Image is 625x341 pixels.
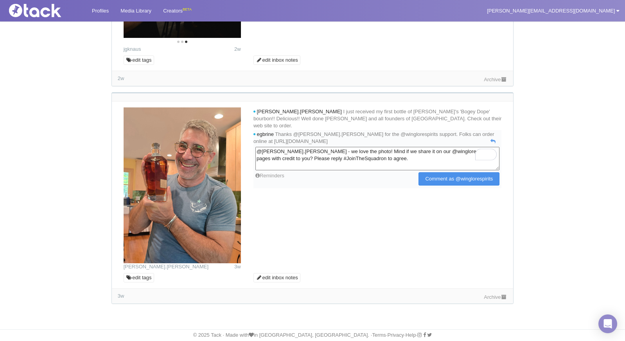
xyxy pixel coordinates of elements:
span: egbrine [257,131,274,137]
img: Image may contain: bottle, cosmetics, perfume, alcohol, beverage, liquor, whisky, face, happy, he... [124,107,241,264]
div: BETA [183,5,192,14]
img: Tack [6,4,84,17]
a: Archive [484,77,507,82]
div: Open Intercom Messenger [598,314,617,333]
a: Privacy [387,332,404,338]
a: Archive [484,294,507,300]
i: new [253,133,255,136]
li: Page dot 3 [185,41,187,43]
span: [PERSON_NAME].[PERSON_NAME] [257,109,342,114]
li: Page dot 1 [177,41,180,43]
a: edit tags [124,273,154,282]
a: Help [406,332,416,338]
i: new [253,111,255,113]
textarea: To enrich screen reader interactions, please activate Accessibility in Grammarly extension settings [255,147,499,170]
a: Terms [372,332,386,338]
a: [PERSON_NAME].[PERSON_NAME] [124,264,208,270]
time: Posted: 2025-08-18 19:31 UTC [234,46,241,53]
time: Latest comment: 2025-08-17 20:37 UTC [118,293,124,299]
span: I just received my first bottle of [PERSON_NAME]'s 'Bogey Dope' bourbon!! Delicious!! Well done [... [253,109,501,129]
a: edit tags [124,55,154,65]
a: jgknaus [124,46,141,52]
a: Reminders [255,173,284,179]
span: 3w [118,293,124,299]
li: Page dot 2 [181,41,183,43]
time: Posted: 2025-08-16 21:40 UTC [234,263,241,270]
time: Latest comment: 2025-08-18 19:31 UTC [118,75,124,81]
span: 2w [118,75,124,81]
span: 3w [234,264,241,270]
a: edit inbox notes [253,55,300,65]
a: edit inbox notes [253,273,300,282]
span: Thanks @[PERSON_NAME].[PERSON_NAME] for the @winglorespirits support. Folks can order online at [... [253,131,494,144]
input: Comment as @winglorespirits [418,172,499,186]
div: © 2025 Tack · Made with in [GEOGRAPHIC_DATA], [GEOGRAPHIC_DATA]. · · · · [2,332,623,339]
span: 2w [234,46,241,52]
